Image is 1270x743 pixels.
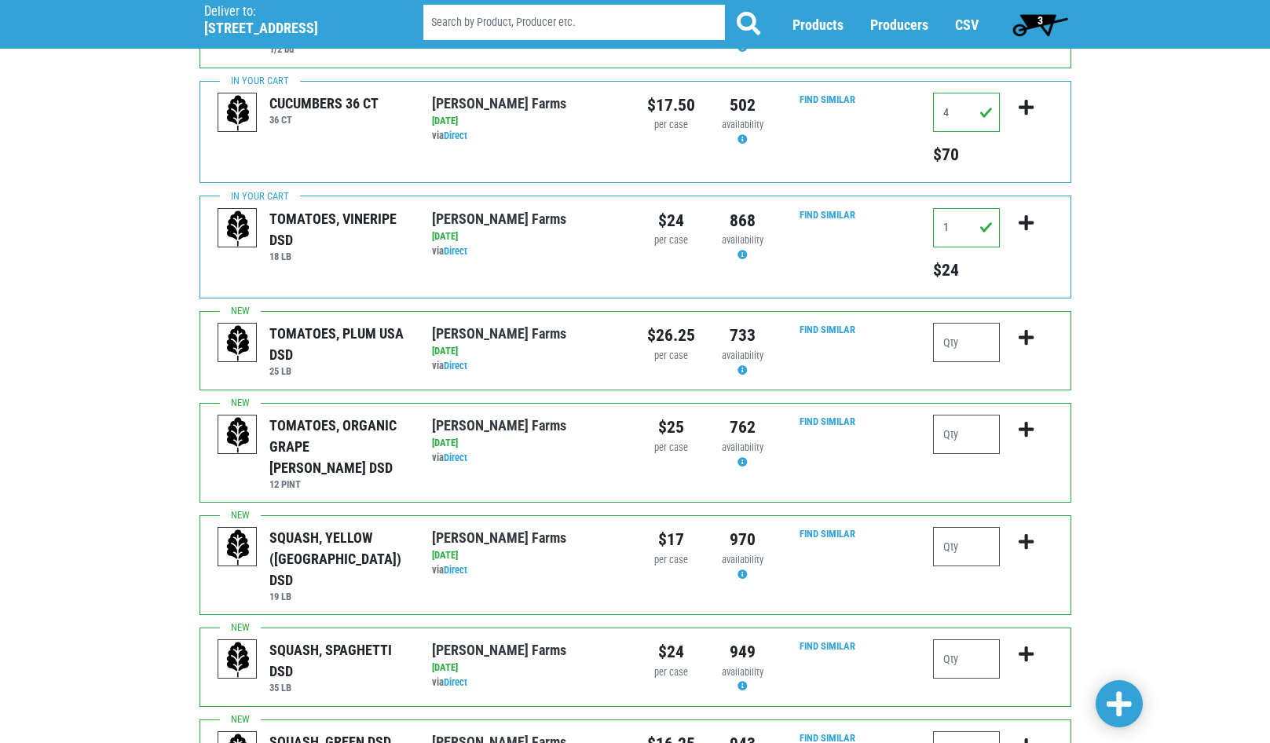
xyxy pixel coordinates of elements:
[432,244,623,259] div: via
[800,640,855,652] a: Find Similar
[423,5,725,40] input: Search by Product, Producer etc.
[432,417,566,434] a: [PERSON_NAME] Farms
[719,233,767,263] div: Availability may be subject to change.
[432,344,623,359] div: [DATE]
[432,661,623,675] div: [DATE]
[800,324,855,335] a: Find Similar
[647,415,695,440] div: $25
[432,210,566,227] a: [PERSON_NAME] Farms
[647,349,695,364] div: per case
[955,16,979,33] a: CSV
[269,114,379,126] h6: 36 CT
[444,452,467,463] a: Direct
[218,209,258,248] img: placeholder-variety-43d6402dacf2d531de610a020419775a.svg
[444,564,467,576] a: Direct
[269,415,408,478] div: TOMATOES, ORGANIC GRAPE [PERSON_NAME] DSD
[444,360,467,371] a: Direct
[647,118,695,133] div: per case
[269,639,408,682] div: SQUASH, SPAGHETTI DSD
[432,229,623,244] div: [DATE]
[933,639,1000,679] input: Qty
[647,665,695,680] div: per case
[269,478,408,490] h6: 12 PINT
[647,441,695,456] div: per case
[722,666,763,678] span: availability
[269,323,408,365] div: TOMATOES, PLUM USA DSD
[722,554,763,565] span: availability
[722,350,763,361] span: availability
[432,548,623,563] div: [DATE]
[218,415,258,455] img: placeholder-variety-43d6402dacf2d531de610a020419775a.svg
[269,208,408,251] div: TOMATOES, VINERIPE DSD
[800,93,855,105] a: Find Similar
[218,640,258,679] img: placeholder-variety-43d6402dacf2d531de610a020419775a.svg
[269,251,408,262] h6: 18 LB
[870,16,928,33] a: Producers
[432,642,566,658] a: [PERSON_NAME] Farms
[800,209,855,221] a: Find Similar
[218,93,258,133] img: placeholder-variety-43d6402dacf2d531de610a020419775a.svg
[792,16,844,33] a: Products
[432,451,623,466] div: via
[269,43,408,55] h6: 1/2 bu
[933,208,1000,247] input: Qty
[218,528,258,567] img: placeholder-variety-43d6402dacf2d531de610a020419775a.svg
[432,563,623,578] div: via
[432,95,566,112] a: [PERSON_NAME] Farms
[933,145,1000,165] h5: Total price
[444,676,467,688] a: Direct
[432,114,623,129] div: [DATE]
[647,93,695,118] div: $17.50
[722,119,763,130] span: availability
[647,323,695,348] div: $26.25
[933,260,1000,280] h5: Total price
[204,4,383,20] p: Deliver to:
[722,234,763,246] span: availability
[647,208,695,233] div: $24
[432,436,623,451] div: [DATE]
[1005,9,1075,40] a: 3
[647,527,695,552] div: $17
[719,527,767,552] div: 970
[647,639,695,664] div: $24
[444,245,467,257] a: Direct
[647,553,695,568] div: per case
[432,359,623,374] div: via
[719,93,767,118] div: 502
[204,20,383,37] h5: [STREET_ADDRESS]
[933,93,1000,132] input: Qty
[269,527,408,591] div: SQUASH, YELLOW ([GEOGRAPHIC_DATA]) DSD
[647,233,695,248] div: per case
[269,682,408,694] h6: 35 LB
[722,441,763,453] span: availability
[719,208,767,233] div: 868
[719,639,767,664] div: 949
[933,323,1000,362] input: Qty
[269,365,408,377] h6: 25 LB
[218,324,258,363] img: placeholder-variety-43d6402dacf2d531de610a020419775a.svg
[432,675,623,690] div: via
[432,129,623,144] div: via
[269,591,408,602] h6: 19 LB
[719,415,767,440] div: 762
[933,415,1000,454] input: Qty
[800,415,855,427] a: Find Similar
[933,527,1000,566] input: Qty
[432,325,566,342] a: [PERSON_NAME] Farms
[1038,14,1043,27] span: 3
[719,323,767,348] div: 733
[269,93,379,114] div: CUCUMBERS 36 CT
[800,528,855,540] a: Find Similar
[444,130,467,141] a: Direct
[719,118,767,148] div: Availability may be subject to change.
[432,529,566,546] a: [PERSON_NAME] Farms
